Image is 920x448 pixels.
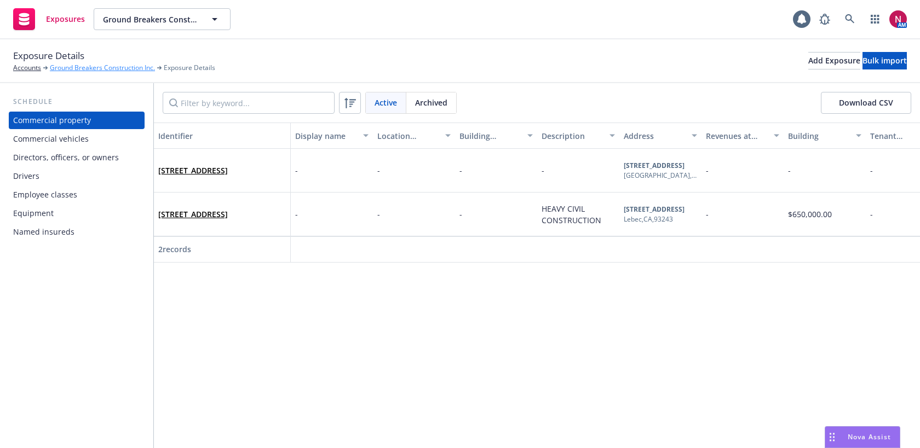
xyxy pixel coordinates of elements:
[13,149,119,166] div: Directors, officers, or owners
[295,208,298,220] span: -
[46,15,85,24] span: Exposures
[808,52,860,69] button: Add Exposure
[863,53,907,69] div: Bulk import
[624,214,685,224] div: Lebec , CA , 93243
[9,223,145,241] a: Named insureds
[9,130,145,148] a: Commercial vehicles
[624,171,697,181] div: [GEOGRAPHIC_DATA] , FL , 34105
[788,130,849,142] div: Building
[784,123,866,149] button: Building
[9,96,145,107] div: Schedule
[295,130,357,142] div: Display name
[542,130,603,142] div: Description
[459,165,462,176] span: -
[459,130,521,142] div: Building number
[377,209,380,219] span: -
[870,209,873,219] span: -
[13,205,54,222] div: Equipment
[158,244,191,254] span: 2 records
[154,123,291,149] button: Identifier
[9,112,145,129] a: Commercial property
[706,209,709,219] span: -
[13,223,74,241] div: Named insureds
[889,10,907,28] img: photo
[788,209,832,219] span: $650,000.00
[542,203,601,225] span: HEAVY CIVIL CONSTRUCTION
[839,8,861,30] a: Search
[13,130,89,148] div: Commercial vehicles
[808,53,860,69] div: Add Exposure
[9,167,145,185] a: Drivers
[863,52,907,69] button: Bulk import
[870,165,873,176] span: -
[291,123,373,149] button: Display name
[624,161,685,170] b: [STREET_ADDRESS]
[415,97,447,108] span: Archived
[295,165,298,176] span: -
[158,209,228,219] a: [STREET_ADDRESS]
[158,165,228,176] a: [STREET_ADDRESS]
[373,123,455,149] button: Location number
[624,130,685,142] div: Address
[9,205,145,222] a: Equipment
[624,205,685,214] b: [STREET_ADDRESS]
[459,209,462,219] span: -
[13,186,77,203] div: Employee classes
[825,427,839,447] div: Drag to move
[619,123,702,149] button: Address
[375,97,397,108] span: Active
[9,186,145,203] a: Employee classes
[13,112,91,129] div: Commercial property
[377,130,439,142] div: Location number
[702,123,784,149] button: Revenues at location
[864,8,886,30] a: Switch app
[706,165,709,176] span: -
[94,8,231,30] button: Ground Breakers Construction Inc.
[825,426,900,448] button: Nova Assist
[706,130,767,142] div: Revenues at location
[455,123,537,149] button: Building number
[50,63,155,73] a: Ground Breakers Construction Inc.
[103,14,198,25] span: Ground Breakers Construction Inc.
[13,63,41,73] a: Accounts
[13,49,84,63] span: Exposure Details
[13,167,39,185] div: Drivers
[542,165,544,176] span: -
[163,92,335,114] input: Filter by keyword...
[9,149,145,166] a: Directors, officers, or owners
[814,8,836,30] a: Report a Bug
[164,63,215,73] span: Exposure Details
[9,4,89,34] a: Exposures
[848,432,891,441] span: Nova Assist
[788,165,791,176] span: -
[377,165,380,176] span: -
[821,92,911,114] button: Download CSV
[158,130,286,142] div: Identifier
[537,123,619,149] button: Description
